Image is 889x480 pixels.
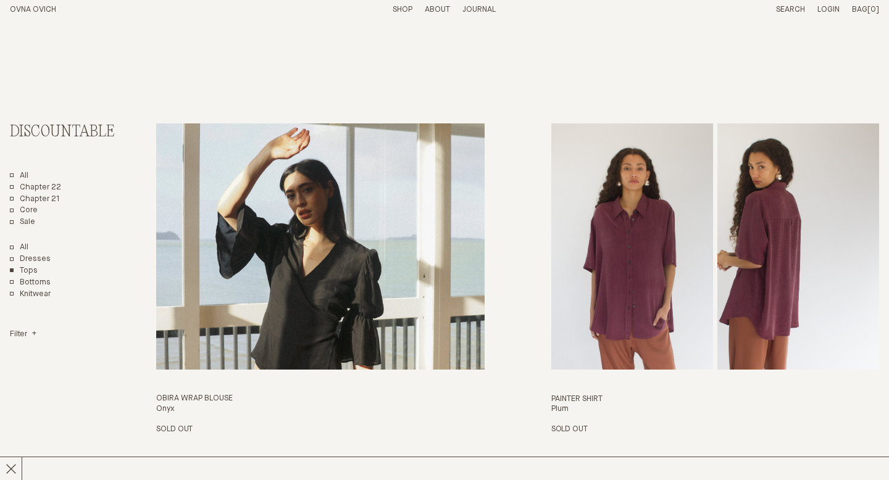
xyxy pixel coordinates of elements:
[10,183,61,193] a: Chapter 22
[10,254,51,265] a: Dresses
[10,205,38,216] a: Core
[551,424,588,435] p: Sold Out
[425,5,450,15] summary: About
[156,394,484,404] h3: Obira Wrap Blouse
[393,6,412,14] a: Shop
[462,6,496,14] a: Journal
[156,123,484,370] img: Obira Wrap Blouse
[867,6,879,14] span: [0]
[551,123,713,370] img: Painter Shirt
[551,394,879,405] h3: Painter Shirt
[551,404,879,415] h4: Plum
[852,6,867,14] span: Bag
[156,424,193,435] p: Sold Out
[10,6,56,14] a: Home
[10,194,60,205] a: Chapter 21
[156,404,484,415] h4: Onyx
[817,6,840,14] a: Login
[10,289,51,300] a: Knitwear
[10,217,35,228] a: Sale
[10,278,51,288] a: Bottoms
[10,329,36,340] summary: Filter
[10,171,28,181] a: All
[10,266,38,276] a: Tops
[10,123,110,141] h2: Discountable
[156,123,484,435] a: Obira Wrap Blouse
[551,123,879,435] a: Painter Shirt
[10,242,28,253] a: Show All
[776,6,805,14] a: Search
